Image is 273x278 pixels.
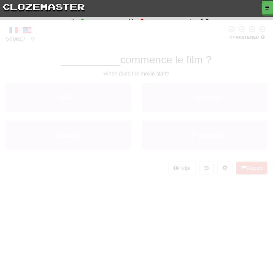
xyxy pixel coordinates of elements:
[168,162,195,174] button: Help!
[139,17,145,25] span: 0
[226,35,267,40] div: Mastered
[69,19,75,24] span: :
[199,162,214,174] button: Round history (alt+y)
[61,54,120,66] span: __________
[6,36,26,41] span: Score:
[194,96,197,101] small: 2 .
[128,19,135,24] span: :
[199,17,210,25] span: 10
[188,19,195,24] span: :
[192,130,227,139] span: Pourquoi
[6,70,267,77] div: When does the movie start?
[189,134,192,138] small: 4 .
[55,130,80,139] span: Quand
[31,35,35,42] span: 0
[120,54,212,66] span: commence le film ?
[229,35,236,39] span: 0 %
[62,93,73,102] span: Où
[6,25,35,35] div: /
[236,162,267,174] button: Report
[58,96,62,101] small: 1 .
[80,17,85,25] span: 0
[197,93,222,102] span: Quelle
[51,134,55,138] small: 3 .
